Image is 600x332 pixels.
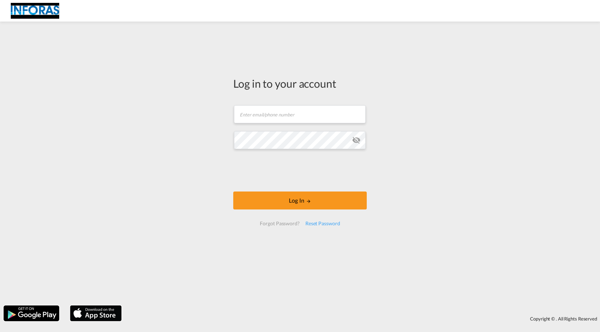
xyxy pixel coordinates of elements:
[69,305,122,322] img: apple.png
[233,76,367,91] div: Log in to your account
[234,105,366,123] input: Enter email/phone number
[257,217,302,230] div: Forgot Password?
[245,156,355,184] iframe: reCAPTCHA
[352,136,361,144] md-icon: icon-eye-off
[3,305,60,322] img: google.png
[11,3,59,19] img: eff75c7098ee11eeb65dd1c63e392380.jpg
[125,313,600,325] div: Copyright © . All Rights Reserved
[233,192,367,209] button: LOGIN
[303,217,343,230] div: Reset Password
